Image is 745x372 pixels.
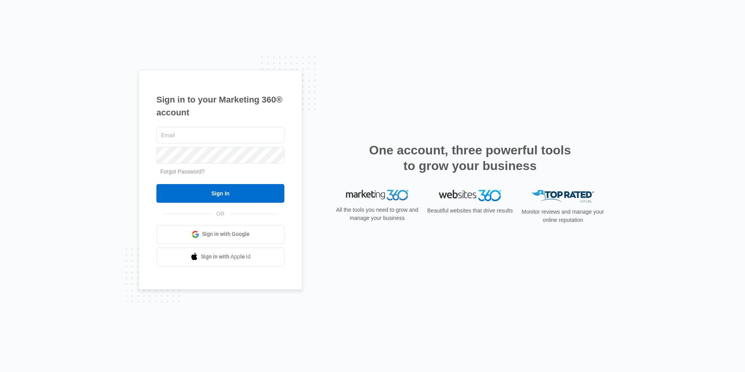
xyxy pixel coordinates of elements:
[156,248,284,266] a: Sign in with Apple Id
[519,208,607,224] p: Monitor reviews and manage your online reputation
[333,206,421,222] p: All the tools you need to grow and manage your business
[156,225,284,244] a: Sign in with Google
[160,168,205,175] a: Forgot Password?
[156,184,284,203] input: Sign In
[367,142,573,174] h2: One account, three powerful tools to grow your business
[156,93,284,119] h1: Sign in to your Marketing 360® account
[426,207,514,215] p: Beautiful websites that drive results
[439,190,501,201] img: Websites 360
[202,230,250,238] span: Sign in with Google
[346,190,408,201] img: Marketing 360
[201,253,251,261] span: Sign in with Apple Id
[532,190,594,203] img: Top Rated Local
[156,127,284,143] input: Email
[211,210,230,218] span: OR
